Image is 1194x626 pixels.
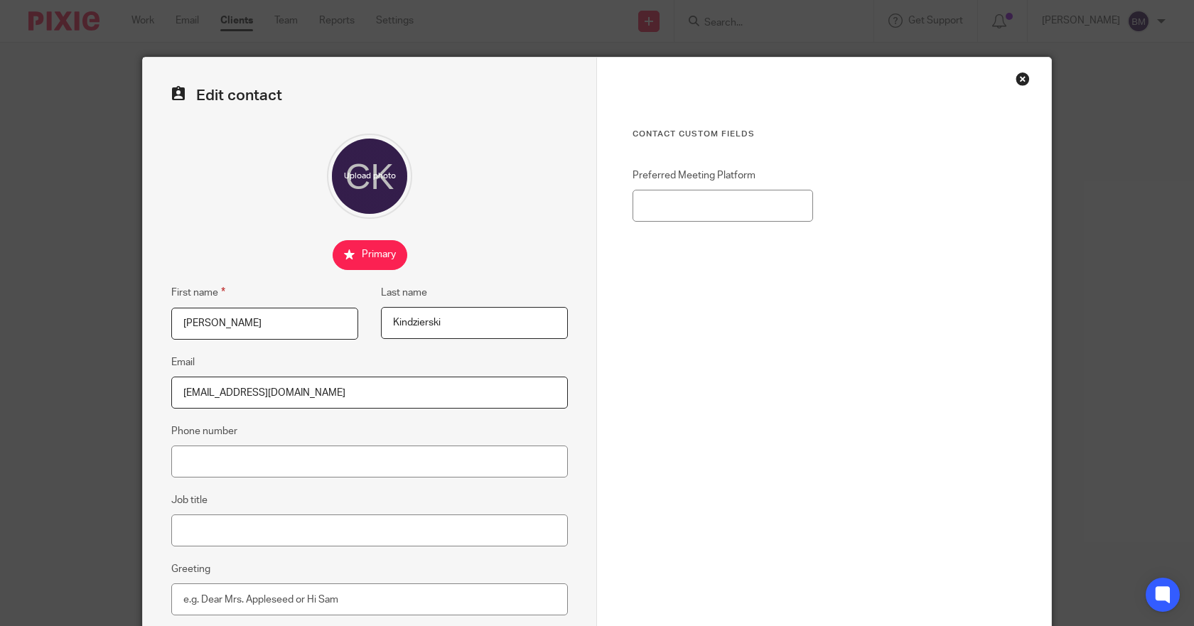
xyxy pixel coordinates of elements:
[633,168,813,183] label: Preferred Meeting Platform
[633,129,1016,140] h3: Contact Custom fields
[171,424,237,438] label: Phone number
[171,562,210,576] label: Greeting
[171,583,568,615] input: e.g. Dear Mrs. Appleseed or Hi Sam
[171,284,225,301] label: First name
[171,493,208,507] label: Job title
[171,355,195,369] label: Email
[381,286,427,300] label: Last name
[1016,72,1030,86] div: Close this dialog window
[171,86,568,105] h2: Edit contact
